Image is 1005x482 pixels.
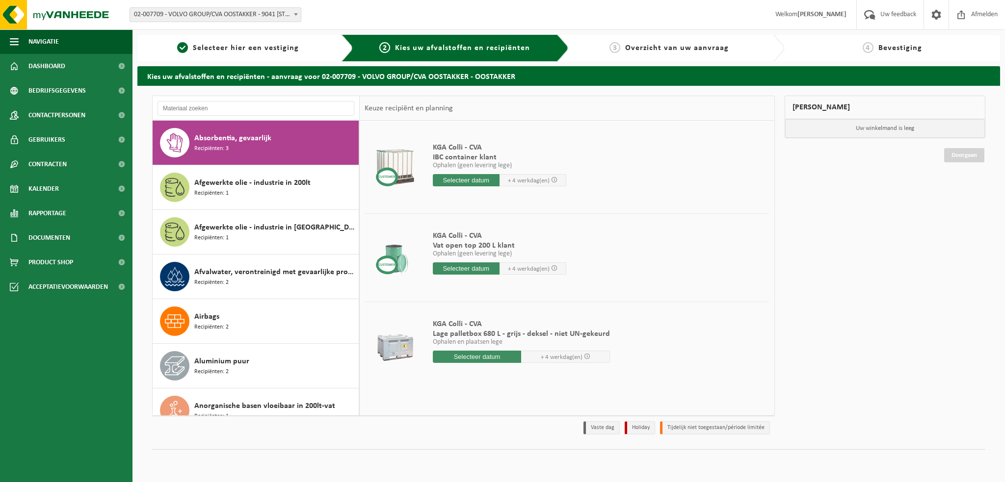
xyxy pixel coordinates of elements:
span: Recipiënten: 2 [194,367,229,377]
p: Ophalen en plaatsen lege [433,339,610,346]
span: Rapportage [28,201,66,226]
span: Overzicht van uw aanvraag [625,44,729,52]
button: Absorbentia, gevaarlijk Recipiënten: 3 [153,121,359,165]
span: Kies uw afvalstoffen en recipiënten [395,44,530,52]
button: Anorganische basen vloeibaar in 200lt-vat Recipiënten: 1 [153,388,359,433]
span: IBC container klant [433,152,566,162]
strong: [PERSON_NAME] [797,11,846,18]
button: Aluminium puur Recipiënten: 2 [153,344,359,388]
li: Vaste dag [583,421,620,434]
span: Afvalwater, verontreinigd met gevaarlijke producten [194,266,356,278]
span: Gebruikers [28,127,65,152]
span: + 4 werkdag(en) [541,354,582,360]
span: KGA Colli - CVA [433,143,566,152]
span: Documenten [28,226,70,250]
h2: Kies uw afvalstoffen en recipiënten - aanvraag voor 02-007709 - VOLVO GROUP/CVA OOSTAKKER - OOSTA... [137,66,1000,85]
span: 02-007709 - VOLVO GROUP/CVA OOSTAKKER - 9041 OOSTAKKER, SMALLEHEERWEG 31 [130,7,301,22]
span: Vat open top 200 L klant [433,241,566,251]
span: Lage palletbox 680 L - grijs - deksel - niet UN-gekeurd [433,329,610,339]
a: 1Selecteer hier een vestiging [142,42,334,54]
span: 2 [379,42,390,53]
span: Recipiënten: 1 [194,233,229,243]
span: Recipiënten: 3 [194,144,229,153]
li: Holiday [625,421,655,434]
input: Selecteer datum [433,262,500,275]
button: Afgewerkte olie - industrie in 200lt Recipiënten: 1 [153,165,359,210]
span: KGA Colli - CVA [433,319,610,329]
span: Absorbentia, gevaarlijk [194,132,271,144]
span: 02-007709 - VOLVO GROUP/CVA OOSTAKKER - 9041 OOSTAKKER, SMALLEHEERWEG 31 [130,8,301,22]
input: Selecteer datum [433,174,500,186]
span: Recipiënten: 2 [194,278,229,287]
span: Recipiënten: 1 [194,189,229,198]
span: Acceptatievoorwaarden [28,275,108,299]
span: Contracten [28,152,67,177]
span: Afgewerkte olie - industrie in [GEOGRAPHIC_DATA] [194,222,356,233]
span: Bedrijfsgegevens [28,78,86,103]
button: Afvalwater, verontreinigd met gevaarlijke producten Recipiënten: 2 [153,254,359,299]
p: Uw winkelmand is leeg [785,119,985,138]
span: Afgewerkte olie - industrie in 200lt [194,177,311,189]
span: 1 [177,42,188,53]
input: Materiaal zoeken [158,101,354,116]
span: Anorganische basen vloeibaar in 200lt-vat [194,400,335,412]
span: Selecteer hier een vestiging [193,44,299,52]
div: Keuze recipiënt en planning [360,96,458,121]
div: [PERSON_NAME] [785,96,986,119]
span: + 4 werkdag(en) [508,178,550,184]
span: + 4 werkdag(en) [508,266,550,272]
a: Doorgaan [944,148,984,162]
span: Contactpersonen [28,103,85,127]
span: KGA Colli - CVA [433,231,566,241]
button: Afgewerkte olie - industrie in [GEOGRAPHIC_DATA] Recipiënten: 1 [153,210,359,254]
span: Airbags [194,311,219,323]
span: Recipiënten: 1 [194,412,229,421]
p: Ophalen (geen levering lege) [433,162,566,169]
span: Dashboard [28,54,65,78]
span: Navigatie [28,29,59,54]
span: Bevestiging [878,44,922,52]
li: Tijdelijk niet toegestaan/période limitée [660,421,770,434]
input: Selecteer datum [433,351,522,363]
span: Kalender [28,177,59,201]
span: Recipiënten: 2 [194,323,229,332]
span: Product Shop [28,250,73,275]
p: Ophalen (geen levering lege) [433,251,566,257]
button: Airbags Recipiënten: 2 [153,299,359,344]
span: 4 [863,42,873,53]
span: Aluminium puur [194,355,249,367]
span: 3 [609,42,620,53]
